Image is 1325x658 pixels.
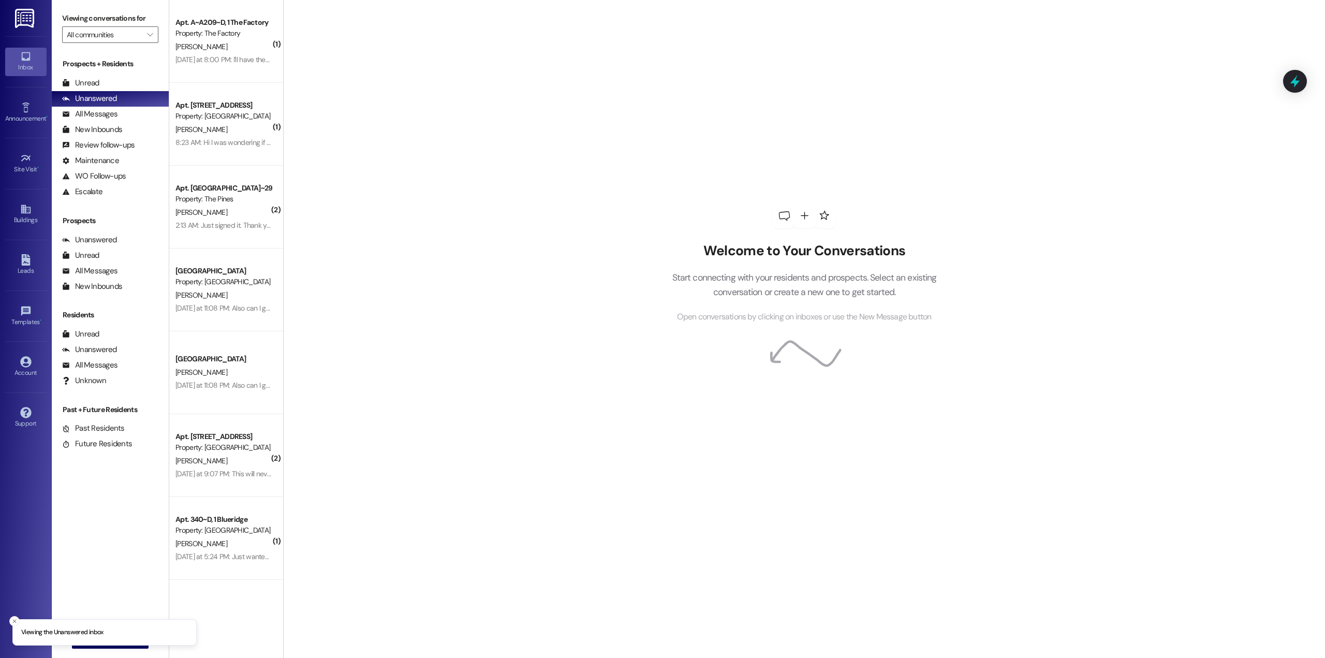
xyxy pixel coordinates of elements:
[62,155,119,166] div: Maintenance
[15,9,36,28] img: ResiDesk Logo
[175,431,271,442] div: Apt. [STREET_ADDRESS]
[175,111,271,122] div: Property: [GEOGRAPHIC_DATA]
[62,109,117,120] div: All Messages
[46,113,48,121] span: •
[175,42,227,51] span: [PERSON_NAME]
[62,10,158,26] label: Viewing conversations for
[175,354,271,364] div: [GEOGRAPHIC_DATA]
[62,250,99,261] div: Unread
[175,28,271,39] div: Property: The Factory
[5,150,47,178] a: Site Visit •
[175,55,539,64] div: [DATE] at 8:00 PM: I'll have them take a look at it, if they don't have a notification could you ...
[62,93,117,104] div: Unanswered
[62,186,102,197] div: Escalate
[175,17,271,28] div: Apt. A~A209~D, 1 The Factory
[175,368,227,377] span: [PERSON_NAME]
[9,616,20,626] button: Close toast
[677,311,931,324] span: Open conversations by clicking on inboxes or use the New Message button
[52,215,169,226] div: Prospects
[175,539,227,548] span: [PERSON_NAME]
[52,404,169,415] div: Past + Future Residents
[175,456,227,465] span: [PERSON_NAME]
[175,525,271,536] div: Property: [GEOGRAPHIC_DATA]
[175,194,271,204] div: Property: The Pines
[62,360,117,371] div: All Messages
[175,469,485,478] div: [DATE] at 9:07 PM: This will never happen again, I just had a lot going on the last month. Thank ...
[40,317,41,324] span: •
[175,266,271,276] div: [GEOGRAPHIC_DATA]
[62,344,117,355] div: Unanswered
[175,100,271,111] div: Apt. [STREET_ADDRESS]
[62,438,132,449] div: Future Residents
[5,251,47,279] a: Leads
[175,276,271,287] div: Property: [GEOGRAPHIC_DATA]
[52,59,169,69] div: Prospects + Residents
[62,266,117,276] div: All Messages
[37,164,39,171] span: •
[147,31,153,39] i: 
[62,171,126,182] div: WO Follow-ups
[175,552,1211,561] div: [DATE] at 5:24 PM: Just wanted to let you know that I found a yellow jacket wasp thing in my wind...
[5,200,47,228] a: Buildings
[175,290,227,300] span: [PERSON_NAME]
[21,628,104,637] p: Viewing the Unanswered inbox
[175,381,462,390] div: [DATE] at 11:08 PM: Also can I get a list of the jobs? We're not super sure what all we need to d...
[5,353,47,381] a: Account
[175,208,227,217] span: [PERSON_NAME]
[62,281,122,292] div: New Inbounds
[67,26,142,43] input: All communities
[62,423,125,434] div: Past Residents
[656,243,952,259] h2: Welcome to Your Conversations
[62,375,106,386] div: Unknown
[175,221,276,230] div: 2:13 AM: Just signed it. Thank you!
[175,442,271,453] div: Property: [GEOGRAPHIC_DATA]
[5,404,47,432] a: Support
[656,270,952,300] p: Start connecting with your residents and prospects. Select an existing conversation or create a n...
[62,140,135,151] div: Review follow-ups
[52,310,169,320] div: Residents
[62,235,117,245] div: Unanswered
[175,183,271,194] div: Apt. [GEOGRAPHIC_DATA]~29~C, 1 The Pines (Men's) South
[175,125,227,134] span: [PERSON_NAME]
[62,78,99,89] div: Unread
[175,514,271,525] div: Apt. 340~D, 1 Blueridge
[175,138,977,147] div: 8:23 AM: Hi I was wondering if you know what day the carpet cleaners will be coming to 201? will ...
[62,329,99,340] div: Unread
[175,303,462,313] div: [DATE] at 11:08 PM: Also can I get a list of the jobs? We're not super sure what all we need to d...
[5,302,47,330] a: Templates •
[62,124,122,135] div: New Inbounds
[5,48,47,76] a: Inbox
